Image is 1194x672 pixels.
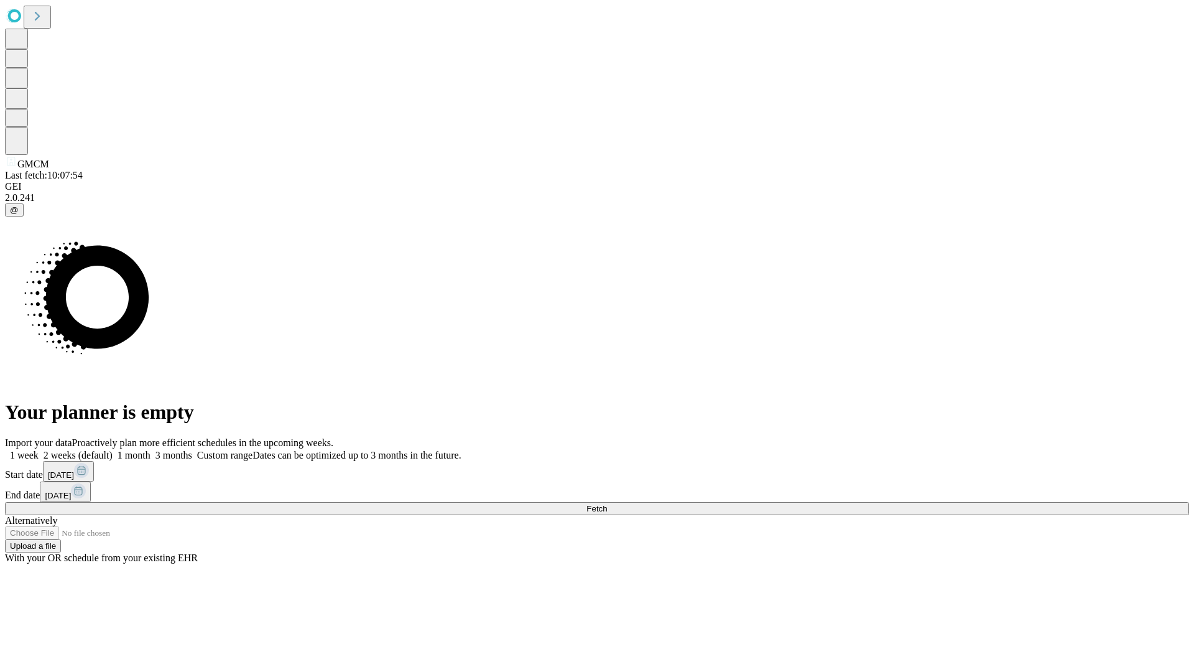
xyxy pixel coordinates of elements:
[252,450,461,460] span: Dates can be optimized up to 3 months in the future.
[155,450,192,460] span: 3 months
[44,450,113,460] span: 2 weeks (default)
[10,450,39,460] span: 1 week
[5,515,57,526] span: Alternatively
[5,170,83,180] span: Last fetch: 10:07:54
[10,205,19,215] span: @
[586,504,607,513] span: Fetch
[72,437,333,448] span: Proactively plan more efficient schedules in the upcoming weeks.
[5,437,72,448] span: Import your data
[5,539,61,553] button: Upload a file
[5,203,24,217] button: @
[17,159,49,169] span: GMCM
[5,461,1189,482] div: Start date
[40,482,91,502] button: [DATE]
[5,502,1189,515] button: Fetch
[5,401,1189,424] h1: Your planner is empty
[5,482,1189,502] div: End date
[48,470,74,480] span: [DATE]
[5,553,198,563] span: With your OR schedule from your existing EHR
[5,181,1189,192] div: GEI
[43,461,94,482] button: [DATE]
[197,450,252,460] span: Custom range
[5,192,1189,203] div: 2.0.241
[45,491,71,500] span: [DATE]
[118,450,150,460] span: 1 month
